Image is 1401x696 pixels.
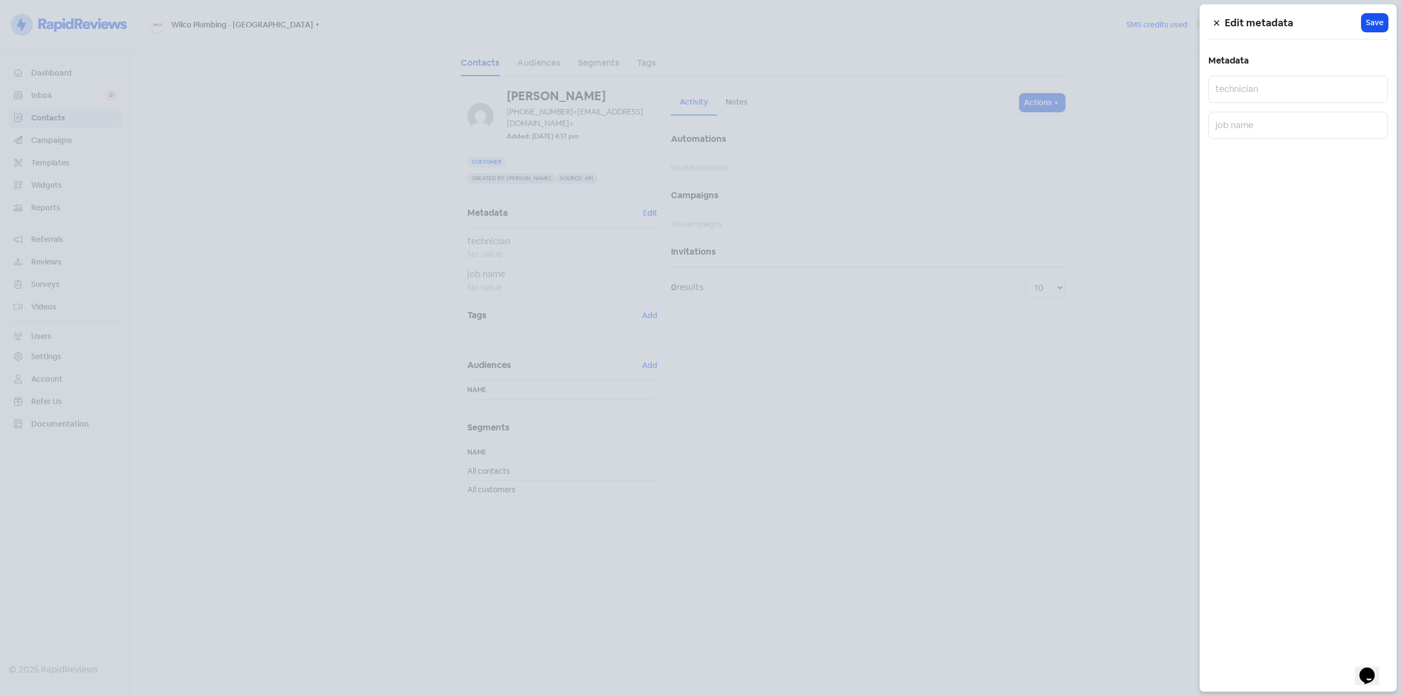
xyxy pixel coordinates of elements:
button: Save [1362,14,1388,32]
input: job name [1208,112,1388,139]
input: technician [1208,76,1388,103]
iframe: chat widget [1355,652,1390,685]
h5: Metadata [1208,53,1388,69]
span: Save [1366,17,1383,28]
h5: Edit metadata [1225,15,1362,31]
